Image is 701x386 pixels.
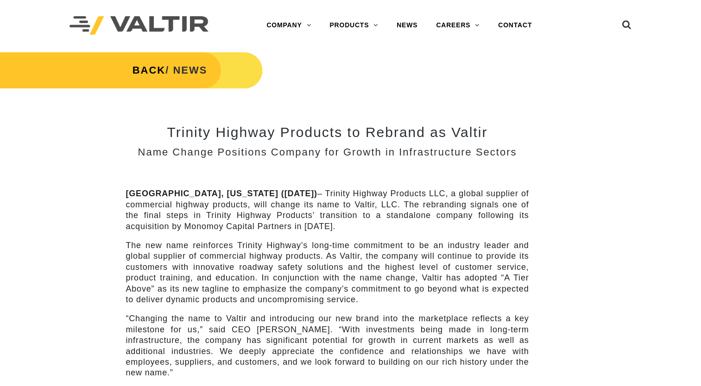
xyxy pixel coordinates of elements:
[387,16,427,35] a: NEWS
[126,240,529,305] p: The new name reinforces Trinity Highway’s long-time commitment to be an industry leader and globa...
[133,64,208,76] strong: / NEWS
[69,16,208,35] img: Valtir
[126,189,317,198] strong: [GEOGRAPHIC_DATA], [US_STATE] ([DATE])
[489,16,541,35] a: CONTACT
[427,16,489,35] a: CAREERS
[126,125,529,140] h2: Trinity Highway Products to Rebrand as Valtir
[320,16,387,35] a: PRODUCTS
[126,313,529,378] p: “Changing the name to Valtir and introducing our new brand into the marketplace reflects a key mi...
[133,64,166,76] a: BACK
[126,147,529,158] h3: Name Change Positions Company for Growth in Infrastructure Sectors
[257,16,320,35] a: COMPANY
[126,188,529,232] p: – Trinity Highway Products LLC, a global supplier of commercial highway products, will change its...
